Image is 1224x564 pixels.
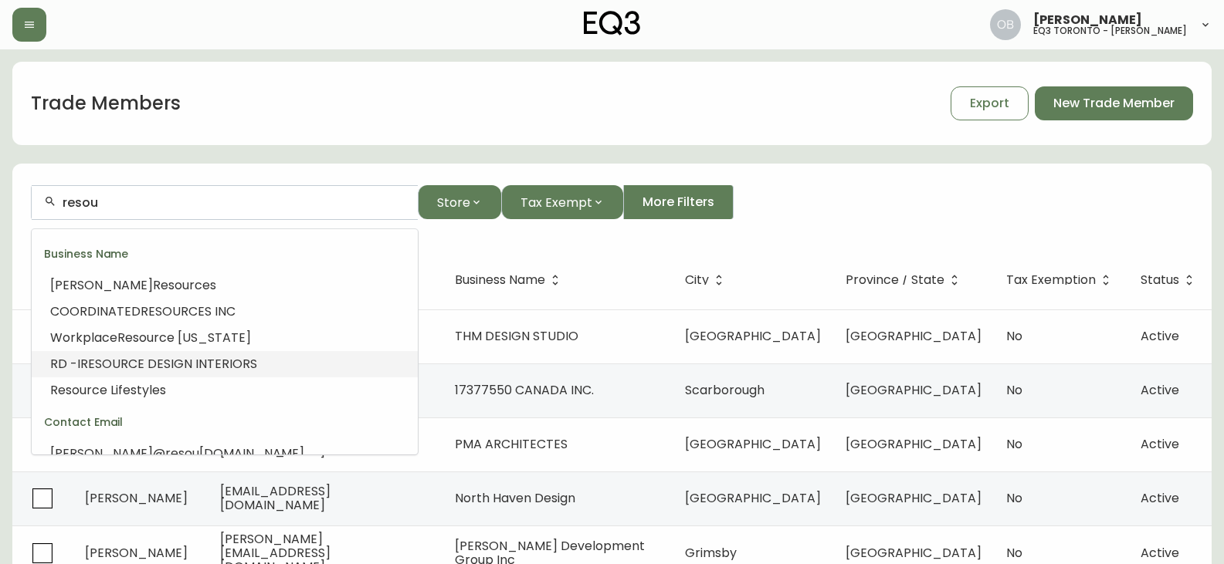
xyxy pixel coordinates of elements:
span: [PERSON_NAME] [50,276,153,294]
span: No [1006,489,1022,507]
span: Status [1141,275,1179,285]
span: Store [437,193,470,212]
span: resou [165,444,199,462]
span: Resou [117,329,154,346]
span: Province / State [846,275,944,285]
span: RD -I [50,355,80,373]
span: [GEOGRAPHIC_DATA] [846,544,982,562]
span: rce [US_STATE] [154,329,251,346]
span: Export [970,95,1009,112]
button: More Filters [623,185,734,219]
span: More Filters [643,194,714,211]
span: Status [1141,273,1199,287]
span: Resou [153,276,189,294]
button: Tax Exempt [501,185,623,219]
h1: Trade Members [31,90,181,117]
button: New Trade Member [1035,86,1193,120]
span: [GEOGRAPHIC_DATA] [846,381,982,399]
span: Active [1141,544,1179,562]
span: [GEOGRAPHIC_DATA] [685,489,821,507]
span: RCES INC [181,302,236,320]
span: rce Lifestyles [86,381,166,399]
span: Province / State [846,273,965,287]
span: City [685,273,729,287]
span: [GEOGRAPHIC_DATA] [846,435,982,453]
span: No [1006,435,1022,453]
span: 17377550 CANADA INC. [455,381,594,399]
span: PMA ARCHITECTES [455,435,568,453]
button: Export [951,86,1029,120]
span: COORDINATED [50,302,141,320]
div: Business Name [32,235,418,272]
span: No [1006,327,1022,345]
span: Business Name [455,275,545,285]
span: [PERSON_NAME] [85,489,188,507]
span: Active [1141,435,1179,453]
div: Contact Email [32,404,418,441]
span: Scarborough [685,381,765,399]
span: Tax Exemption [1006,273,1116,287]
span: Tax Exempt [520,193,592,212]
input: Search [63,195,405,210]
span: [PERSON_NAME]@ [50,444,165,462]
span: [EMAIL_ADDRESS][DOMAIN_NAME] [220,482,331,514]
span: No [1006,381,1022,399]
img: 8e0065c524da89c5c924d5ed86cfe468 [990,9,1021,40]
span: Active [1141,489,1179,507]
span: Workplace [50,329,117,346]
span: [GEOGRAPHIC_DATA] [846,327,982,345]
span: North Haven Design [455,489,575,507]
span: City [685,275,709,285]
span: Resou [50,381,86,399]
span: [PERSON_NAME] [85,544,188,562]
span: RCE DESIGN INTERIORS [120,355,257,373]
span: [DOMAIN_NAME] [199,444,304,462]
span: Active [1141,381,1179,399]
span: RESOU [80,355,120,373]
span: [GEOGRAPHIC_DATA] [685,435,821,453]
span: rces [189,276,216,294]
span: [GEOGRAPHIC_DATA] [846,489,982,507]
img: logo [584,11,641,35]
span: [PERSON_NAME] [1033,14,1142,26]
span: Tax Exemption [1006,275,1096,285]
button: Store [418,185,501,219]
span: No [1006,544,1022,562]
span: Active [1141,327,1179,345]
span: [GEOGRAPHIC_DATA] [685,327,821,345]
span: Grimsby [685,544,737,562]
span: New Trade Member [1053,95,1175,112]
span: RESOU [141,302,181,320]
span: THM DESIGN STUDIO [455,327,578,345]
h5: eq3 toronto - [PERSON_NAME] [1033,26,1187,35]
span: Business Name [455,273,565,287]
